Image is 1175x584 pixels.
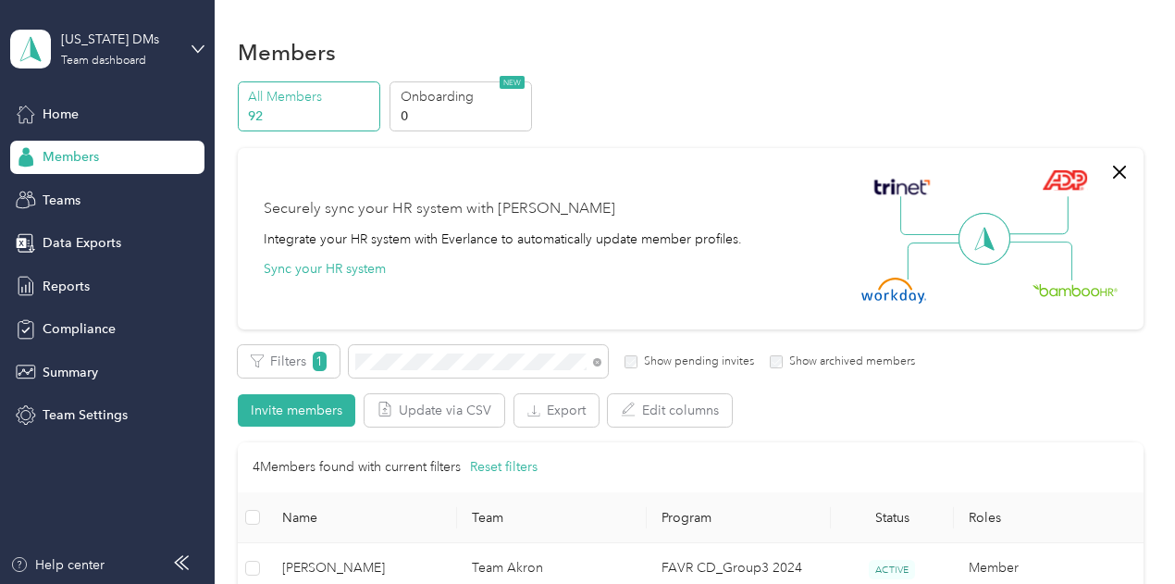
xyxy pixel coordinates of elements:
[401,87,526,106] p: Onboarding
[43,191,80,210] span: Teams
[1033,283,1118,296] img: BambooHR
[238,43,336,62] h1: Members
[282,558,442,578] span: [PERSON_NAME]
[514,394,599,427] button: Export
[457,492,647,543] th: Team
[238,394,355,427] button: Invite members
[608,394,732,427] button: Edit columns
[43,277,90,296] span: Reports
[1042,169,1087,191] img: ADP
[954,492,1144,543] th: Roles
[282,510,442,526] span: Name
[1008,242,1072,281] img: Line Right Down
[61,56,146,67] div: Team dashboard
[870,174,934,200] img: Trinet
[43,105,79,124] span: Home
[831,492,954,543] th: Status
[900,196,965,236] img: Line Left Up
[1071,480,1175,584] iframe: Everlance-gr Chat Button Frame
[401,106,526,126] p: 0
[43,405,128,425] span: Team Settings
[248,106,374,126] p: 92
[10,555,105,575] button: Help center
[61,30,177,49] div: [US_STATE] DMs
[43,319,116,339] span: Compliance
[267,492,457,543] th: Name
[861,278,926,304] img: Workday
[264,198,615,220] div: Securely sync your HR system with [PERSON_NAME]
[500,76,525,89] span: NEW
[264,230,742,249] div: Integrate your HR system with Everlance to automatically update member profiles.
[869,560,915,579] span: ACTIVE
[43,363,98,382] span: Summary
[253,457,461,478] p: 4 Members found with current filters
[907,242,971,280] img: Line Left Down
[365,394,504,427] button: Update via CSV
[43,233,121,253] span: Data Exports
[783,354,915,370] label: Show archived members
[637,354,754,370] label: Show pending invites
[1004,196,1069,235] img: Line Right Up
[470,457,538,478] button: Reset filters
[313,352,327,371] span: 1
[264,259,386,279] button: Sync your HR system
[248,87,374,106] p: All Members
[238,345,340,378] button: Filters1
[647,492,831,543] th: Program
[43,147,99,167] span: Members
